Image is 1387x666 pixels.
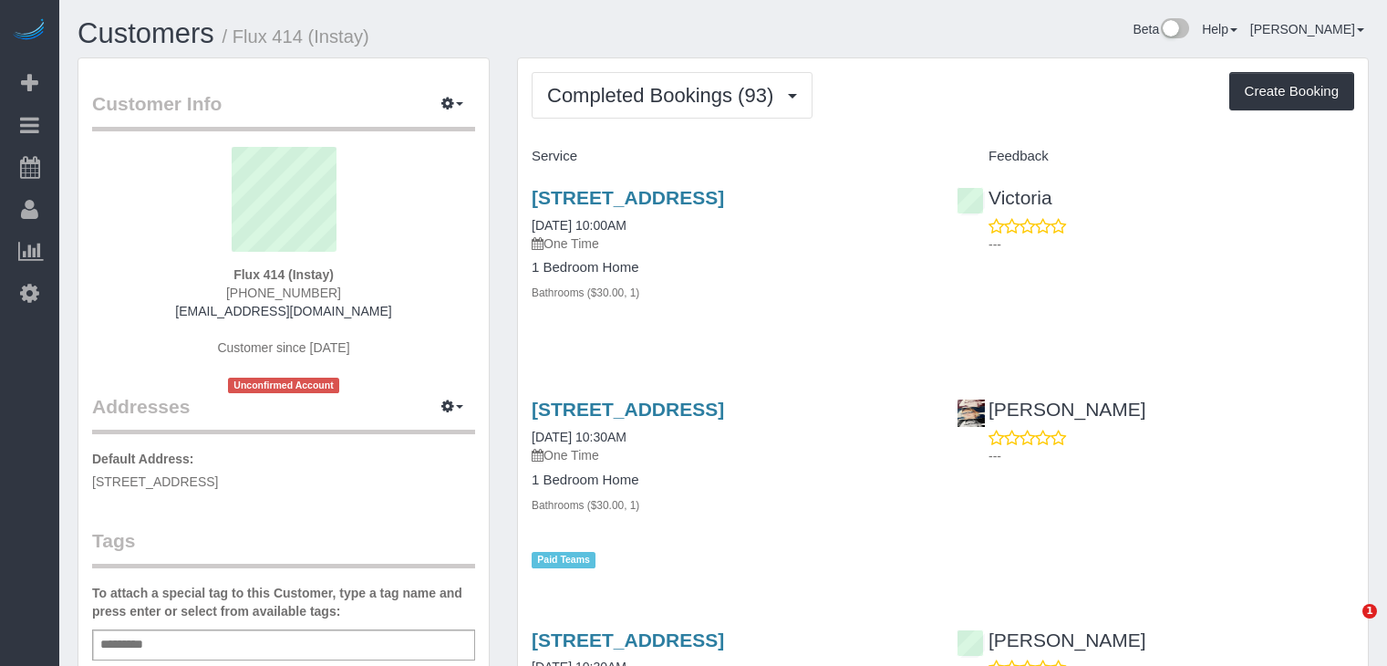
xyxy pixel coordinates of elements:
img: Jess [957,400,985,427]
a: [STREET_ADDRESS] [532,630,724,650]
iframe: Intercom live chat [1325,604,1369,648]
p: One Time [532,234,929,253]
a: Help [1202,22,1237,36]
h4: 1 Bedroom Home [532,260,929,276]
a: [EMAIL_ADDRESS][DOMAIN_NAME] [175,304,391,318]
button: Create Booking [1229,72,1354,110]
img: New interface [1159,18,1189,42]
h4: 1 Bedroom Home [532,473,929,488]
legend: Tags [92,527,475,568]
span: Customer since [DATE] [217,340,349,355]
span: Paid Teams [532,552,595,567]
a: Beta [1133,22,1189,36]
legend: Customer Info [92,90,475,131]
p: --- [988,235,1354,254]
p: --- [988,447,1354,465]
h4: Service [532,149,929,164]
span: Completed Bookings (93) [547,84,782,107]
a: [PERSON_NAME] [1250,22,1364,36]
a: Victoria [957,187,1052,208]
span: Unconfirmed Account [228,378,339,393]
a: [STREET_ADDRESS] [532,399,724,420]
a: [DATE] 10:00AM [532,218,626,233]
label: Default Address: [92,450,194,468]
small: Bathrooms ($30.00, 1) [532,499,639,512]
span: [PHONE_NUMBER] [226,286,341,300]
strong: Flux 414 (Instay) [233,267,334,282]
img: Automaid Logo [11,18,47,44]
a: [DATE] 10:30AM [532,430,626,444]
span: 1 [1362,604,1377,619]
h4: Feedback [957,149,1354,164]
span: [STREET_ADDRESS] [92,474,218,489]
a: Customers [78,17,214,49]
a: [PERSON_NAME] [957,399,1146,420]
label: To attach a special tag to this Customer, type a tag name and press enter or select from availabl... [92,584,475,620]
a: [STREET_ADDRESS] [532,187,724,208]
button: Completed Bookings (93) [532,72,813,119]
a: [PERSON_NAME] [957,630,1146,650]
p: One Time [532,446,929,464]
small: Bathrooms ($30.00, 1) [532,286,639,299]
small: / Flux 414 (Instay) [223,26,369,47]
